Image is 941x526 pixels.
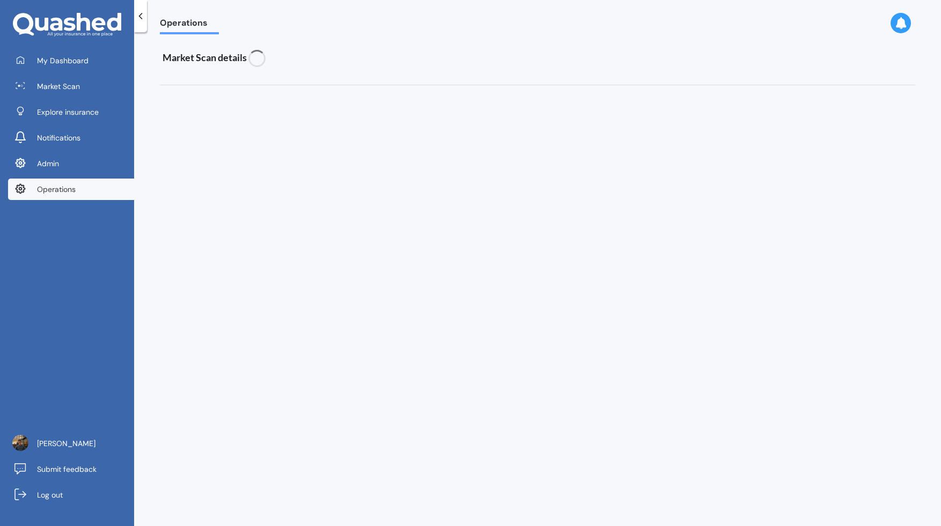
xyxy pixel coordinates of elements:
[163,50,586,67] h3: Market Scan details
[8,76,134,97] a: Market Scan
[12,435,28,451] img: ACg8ocJLa-csUtcL-80ItbA20QSwDJeqfJvWfn8fgM9RBEIPTcSLDHdf=s96-c
[37,81,80,92] span: Market Scan
[8,101,134,123] a: Explore insurance
[8,484,134,506] a: Log out
[8,153,134,174] a: Admin
[37,438,95,449] span: [PERSON_NAME]
[37,184,76,195] span: Operations
[8,179,134,200] a: Operations
[37,107,99,117] span: Explore insurance
[8,50,134,71] a: My Dashboard
[37,464,97,475] span: Submit feedback
[37,132,80,143] span: Notifications
[8,127,134,149] a: Notifications
[37,55,89,66] span: My Dashboard
[8,458,134,480] a: Submit feedback
[37,158,59,169] span: Admin
[37,490,63,500] span: Log out
[8,433,134,454] a: [PERSON_NAME]
[160,18,219,32] span: Operations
